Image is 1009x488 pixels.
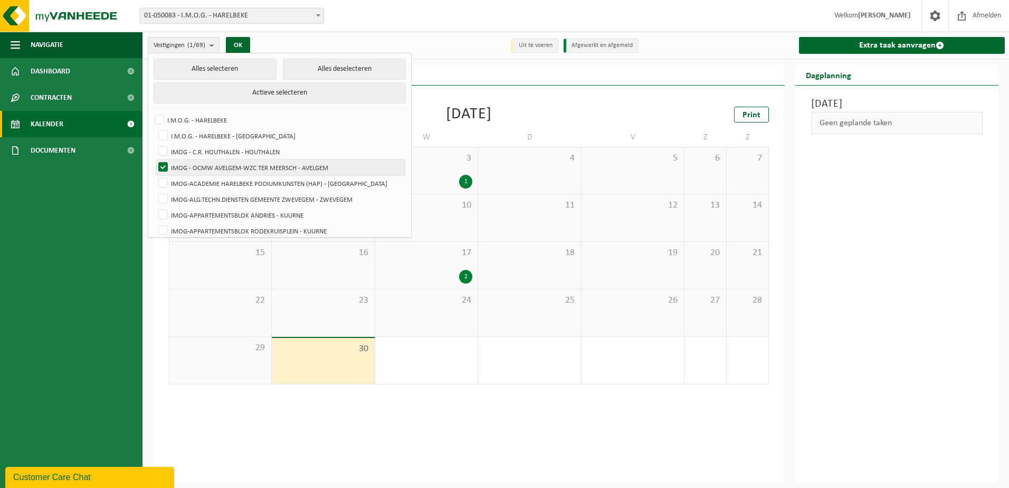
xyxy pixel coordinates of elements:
[154,59,277,80] button: Alles selecteren
[31,111,63,137] span: Kalender
[156,223,405,239] label: IMOG-APPARTEMENTSBLOK RODEKRUISPLEIN - KUURNE
[478,128,581,147] td: D
[175,295,266,306] span: 22
[380,200,472,211] span: 10
[690,247,721,259] span: 20
[277,247,369,259] span: 16
[380,153,472,164] span: 3
[446,107,492,123] div: [DATE]
[156,128,405,144] label: I.M.O.G. - HARELBEKE - [GEOGRAPHIC_DATA]
[795,64,862,85] h2: Dagplanning
[277,295,369,306] span: 23
[587,295,679,306] span: 26
[811,112,983,134] div: Geen geplande taken
[277,343,369,355] span: 30
[375,128,478,147] td: W
[140,8,323,23] span: 01-050083 - I.M.O.G. - HARELBEKE
[380,247,472,259] span: 17
[690,153,721,164] span: 6
[156,207,405,223] label: IMOG-APPARTEMENTSBLOK ANDRIES - KUURNE
[587,153,679,164] span: 5
[732,295,763,306] span: 28
[732,200,763,211] span: 14
[156,159,405,175] label: IMOG - OCMW AVELGEM-WZC TER MEERSCH - AVELGEM
[156,144,405,159] label: IMOG - C.R. HOUTHALEN - HOUTHALEN
[564,39,639,53] li: Afgewerkt en afgemeld
[732,153,763,164] span: 7
[31,85,72,111] span: Contracten
[511,39,558,53] li: Uit te voeren
[154,82,406,104] button: Actieve selecteren
[587,200,679,211] span: 12
[582,128,684,147] td: V
[154,37,205,53] span: Vestigingen
[31,58,70,85] span: Dashboard
[31,137,75,164] span: Documenten
[743,111,760,119] span: Print
[459,175,472,189] div: 1
[727,128,769,147] td: Z
[587,247,679,259] span: 19
[226,37,250,54] button: OK
[690,295,721,306] span: 27
[5,465,176,488] iframe: chat widget
[483,295,575,306] span: 25
[734,107,769,123] a: Print
[799,37,1005,54] a: Extra taak aanvragen
[156,191,405,207] label: IMOG-ALG.TECHN.DIENSTEN GEMEENTE ZWEVEGEM - ZWEVEGEM
[153,112,405,128] label: I.M.O.G. - HARELBEKE
[148,37,220,53] button: Vestigingen(1/69)
[156,175,405,191] label: IMOG-ACADEMIE HARELBEKE PODIUMKUNSTEN (HAP) - [GEOGRAPHIC_DATA]
[31,32,63,58] span: Navigatie
[483,247,575,259] span: 18
[684,128,727,147] td: Z
[483,200,575,211] span: 11
[732,247,763,259] span: 21
[483,153,575,164] span: 4
[175,342,266,354] span: 29
[380,295,472,306] span: 24
[459,270,472,284] div: 2
[139,8,324,24] span: 01-050083 - I.M.O.G. - HARELBEKE
[175,247,266,259] span: 15
[283,59,406,80] button: Alles deselecteren
[187,42,205,49] count: (1/69)
[858,12,911,20] strong: [PERSON_NAME]
[811,96,983,112] h3: [DATE]
[690,200,721,211] span: 13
